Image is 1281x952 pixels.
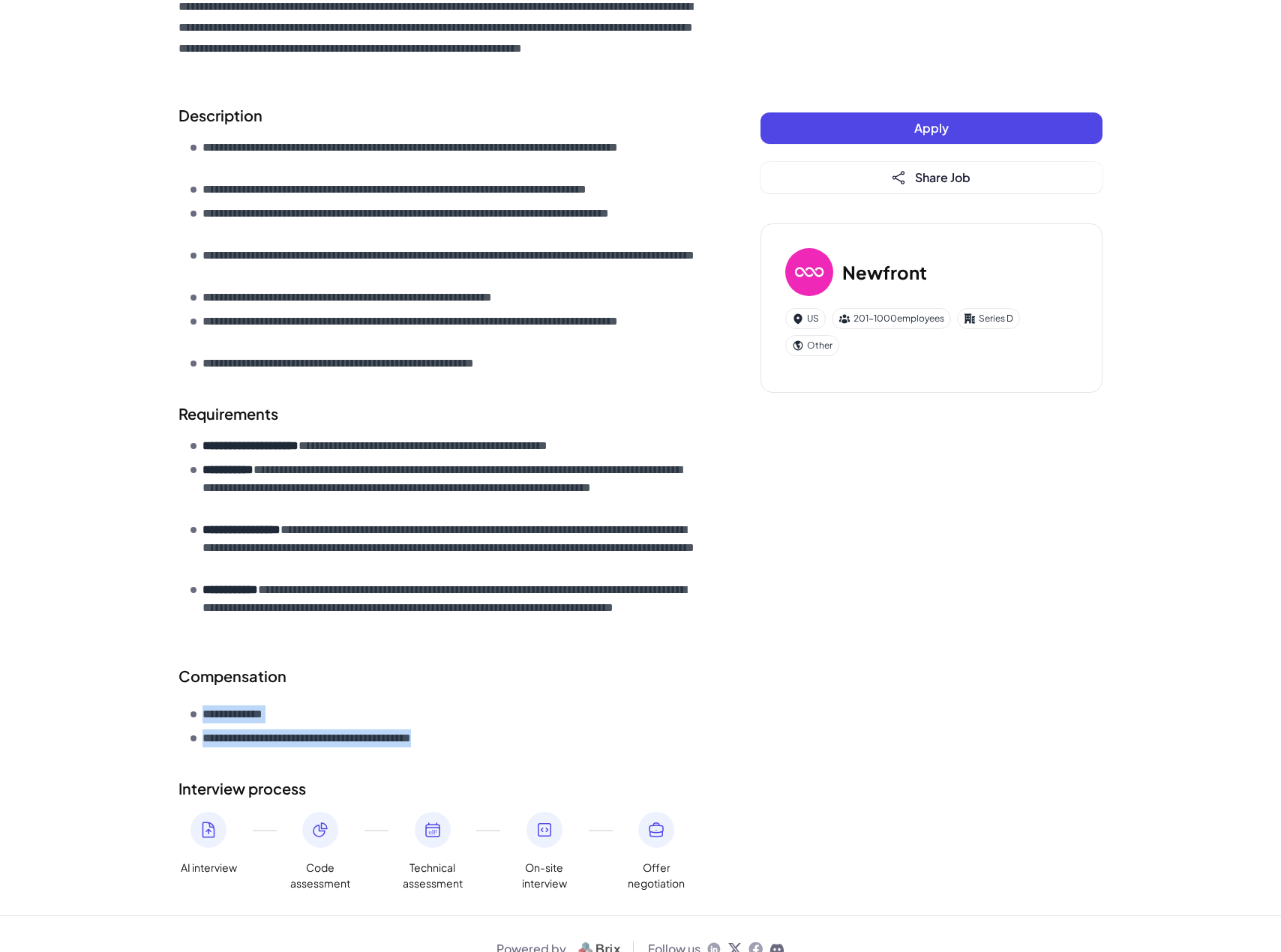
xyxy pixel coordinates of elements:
span: Offer negotiation [626,860,686,891]
h2: Description [178,104,700,127]
button: Apply [760,112,1102,144]
span: AI interview [181,860,237,876]
span: Apply [914,120,949,136]
span: On-site interview [514,860,574,891]
div: US [785,308,826,329]
span: Technical assessment [403,860,463,891]
h2: Interview process [178,777,700,800]
span: Share Job [915,169,970,185]
img: Ne [785,248,833,296]
h3: Newfront [842,259,927,286]
div: Compensation [178,665,700,687]
div: 201-1000 employees [832,308,951,329]
div: Series D [957,308,1020,329]
div: Other [785,335,839,356]
span: Code assessment [290,860,350,891]
h2: Requirements [178,403,700,425]
button: Share Job [760,162,1102,193]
